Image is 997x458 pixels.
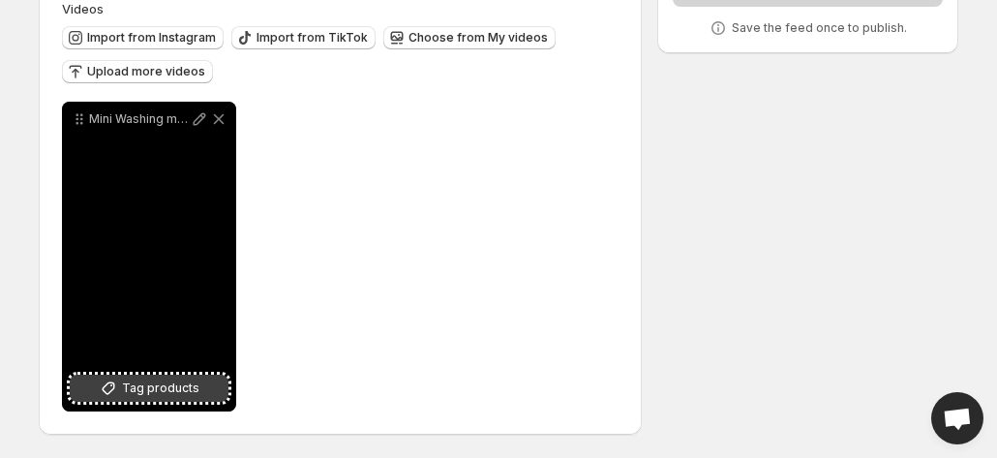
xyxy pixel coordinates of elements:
[89,111,190,127] p: Mini Washing machine home useful finds trendingreels viralvideos reelsfeelit viral
[122,379,199,398] span: Tag products
[87,64,205,79] span: Upload more videos
[70,375,228,402] button: Tag products
[931,392,983,444] a: Open chat
[62,1,104,16] span: Videos
[383,26,556,49] button: Choose from My videos
[732,20,907,36] p: Save the feed once to publish.
[62,60,213,83] button: Upload more videos
[257,30,368,46] span: Import from TikTok
[231,26,376,49] button: Import from TikTok
[408,30,548,46] span: Choose from My videos
[87,30,216,46] span: Import from Instagram
[62,26,224,49] button: Import from Instagram
[62,102,236,412] div: Mini Washing machine home useful finds trendingreels viralvideos reelsfeelit viralTag products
